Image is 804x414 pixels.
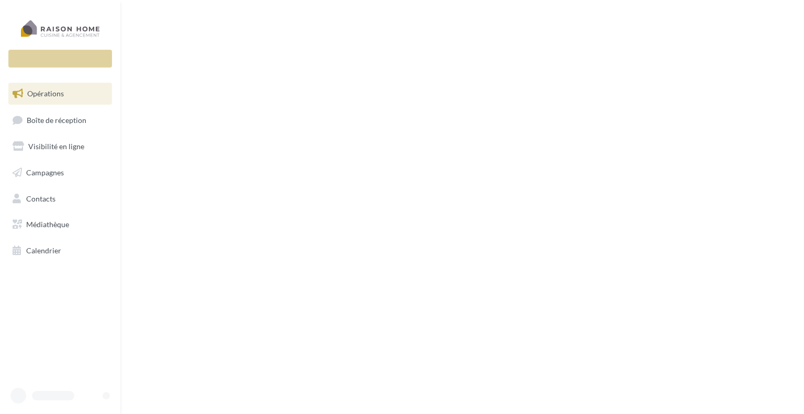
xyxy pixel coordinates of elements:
[26,220,69,229] span: Médiathèque
[6,136,114,158] a: Visibilité en ligne
[27,115,86,124] span: Boîte de réception
[26,168,64,177] span: Campagnes
[6,162,114,184] a: Campagnes
[27,89,64,98] span: Opérations
[26,246,61,255] span: Calendrier
[26,194,55,203] span: Contacts
[6,109,114,131] a: Boîte de réception
[6,214,114,236] a: Médiathèque
[8,50,112,68] div: Nouvelle campagne
[6,188,114,210] a: Contacts
[28,142,84,151] span: Visibilité en ligne
[6,83,114,105] a: Opérations
[6,240,114,262] a: Calendrier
